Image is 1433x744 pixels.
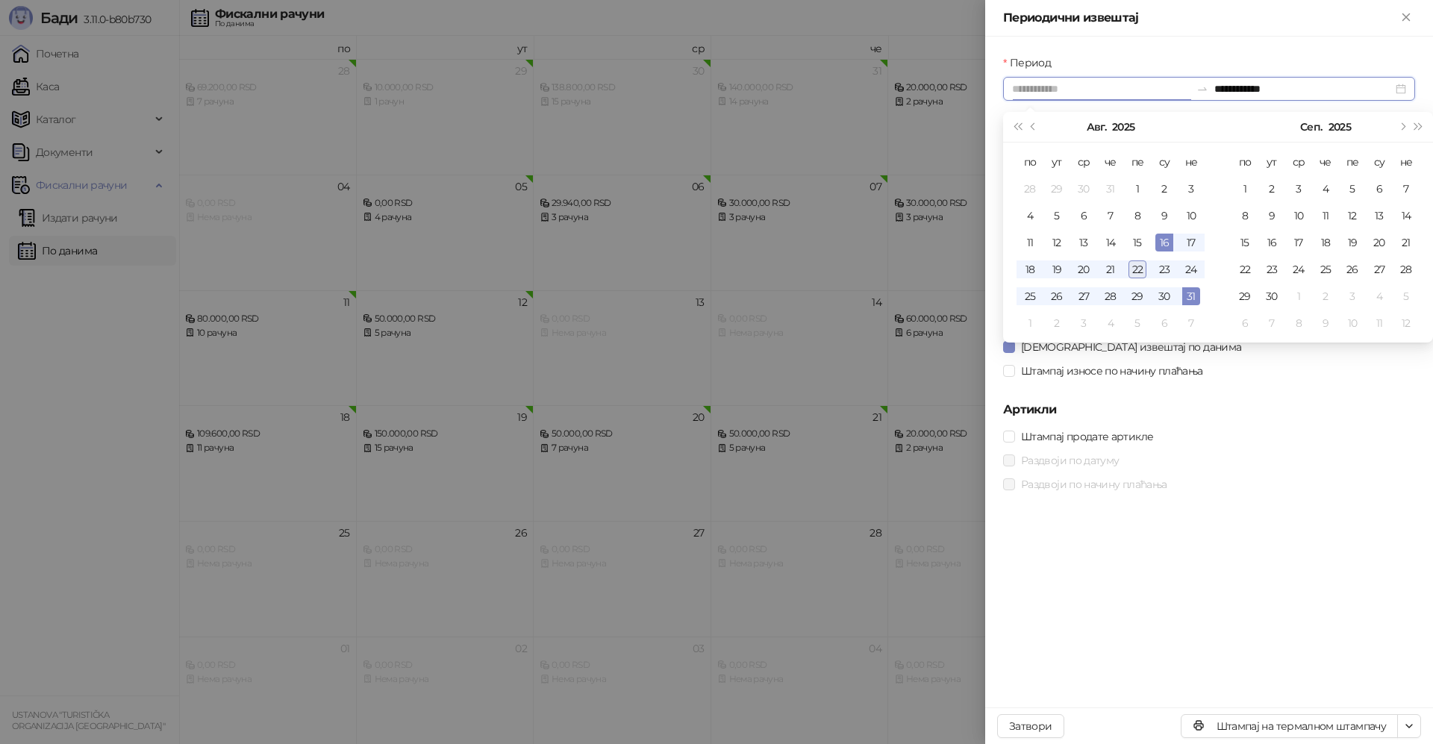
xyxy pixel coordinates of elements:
div: 31 [1102,180,1120,198]
td: 2025-08-23 [1151,256,1178,283]
div: 13 [1370,207,1388,225]
td: 2025-09-29 [1231,283,1258,310]
label: Период [1003,54,1060,71]
td: 2025-08-09 [1151,202,1178,229]
div: 20 [1075,260,1093,278]
td: 2025-09-25 [1312,256,1339,283]
th: по [1017,149,1043,175]
td: 2025-07-29 [1043,175,1070,202]
div: 4 [1102,314,1120,332]
td: 2025-09-12 [1339,202,1366,229]
div: 5 [1048,207,1066,225]
button: Изабери месец [1300,112,1322,142]
th: не [1178,149,1205,175]
div: 9 [1263,207,1281,225]
div: 24 [1290,260,1308,278]
button: Close [1397,9,1415,27]
div: 30 [1075,180,1093,198]
div: 1 [1128,180,1146,198]
div: 3 [1182,180,1200,198]
td: 2025-08-14 [1097,229,1124,256]
div: 12 [1343,207,1361,225]
span: to [1196,83,1208,95]
td: 2025-09-17 [1285,229,1312,256]
div: 6 [1155,314,1173,332]
div: 28 [1102,287,1120,305]
td: 2025-09-09 [1258,202,1285,229]
div: 26 [1343,260,1361,278]
td: 2025-08-31 [1178,283,1205,310]
div: 23 [1155,260,1173,278]
div: 22 [1236,260,1254,278]
th: ср [1285,149,1312,175]
div: 4 [1370,287,1388,305]
div: 23 [1263,260,1281,278]
td: 2025-09-21 [1393,229,1420,256]
div: 27 [1075,287,1093,305]
td: 2025-09-01 [1231,175,1258,202]
td: 2025-09-03 [1285,175,1312,202]
span: Штампај продате артикле [1015,428,1159,445]
div: 14 [1102,234,1120,251]
div: 12 [1397,314,1415,332]
td: 2025-08-19 [1043,256,1070,283]
div: 29 [1128,287,1146,305]
button: Изабери годину [1329,112,1351,142]
td: 2025-09-02 [1258,175,1285,202]
td: 2025-09-06 [1151,310,1178,337]
td: 2025-09-30 [1258,283,1285,310]
span: Раздвоји по датуму [1015,452,1125,469]
th: пе [1339,149,1366,175]
button: Штампај на термалном штампачу [1181,714,1398,738]
div: 24 [1182,260,1200,278]
td: 2025-09-24 [1285,256,1312,283]
td: 2025-08-27 [1070,283,1097,310]
td: 2025-09-19 [1339,229,1366,256]
th: ср [1070,149,1097,175]
td: 2025-10-11 [1366,310,1393,337]
td: 2025-10-03 [1339,283,1366,310]
td: 2025-10-12 [1393,310,1420,337]
div: 11 [1370,314,1388,332]
div: 10 [1290,207,1308,225]
button: Изабери годину [1112,112,1134,142]
div: 31 [1182,287,1200,305]
div: 3 [1075,314,1093,332]
td: 2025-08-24 [1178,256,1205,283]
div: 28 [1397,260,1415,278]
td: 2025-08-13 [1070,229,1097,256]
div: 16 [1263,234,1281,251]
div: 19 [1343,234,1361,251]
div: 7 [1182,314,1200,332]
td: 2025-10-09 [1312,310,1339,337]
td: 2025-08-06 [1070,202,1097,229]
div: 8 [1236,207,1254,225]
td: 2025-09-07 [1393,175,1420,202]
div: 1 [1236,180,1254,198]
div: 7 [1263,314,1281,332]
td: 2025-09-07 [1178,310,1205,337]
button: Претходни месец (PageUp) [1025,112,1042,142]
div: 25 [1317,260,1334,278]
div: 16 [1155,234,1173,251]
td: 2025-09-28 [1393,256,1420,283]
span: swap-right [1196,83,1208,95]
div: 7 [1102,207,1120,225]
td: 2025-09-02 [1043,310,1070,337]
div: 10 [1343,314,1361,332]
div: 11 [1317,207,1334,225]
div: 15 [1128,234,1146,251]
th: су [1151,149,1178,175]
td: 2025-07-30 [1070,175,1097,202]
div: 18 [1317,234,1334,251]
td: 2025-08-21 [1097,256,1124,283]
div: 1 [1021,314,1039,332]
div: 6 [1370,180,1388,198]
td: 2025-09-08 [1231,202,1258,229]
td: 2025-09-05 [1339,175,1366,202]
div: 6 [1075,207,1093,225]
div: 9 [1317,314,1334,332]
div: 14 [1397,207,1415,225]
td: 2025-10-10 [1339,310,1366,337]
div: 3 [1343,287,1361,305]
